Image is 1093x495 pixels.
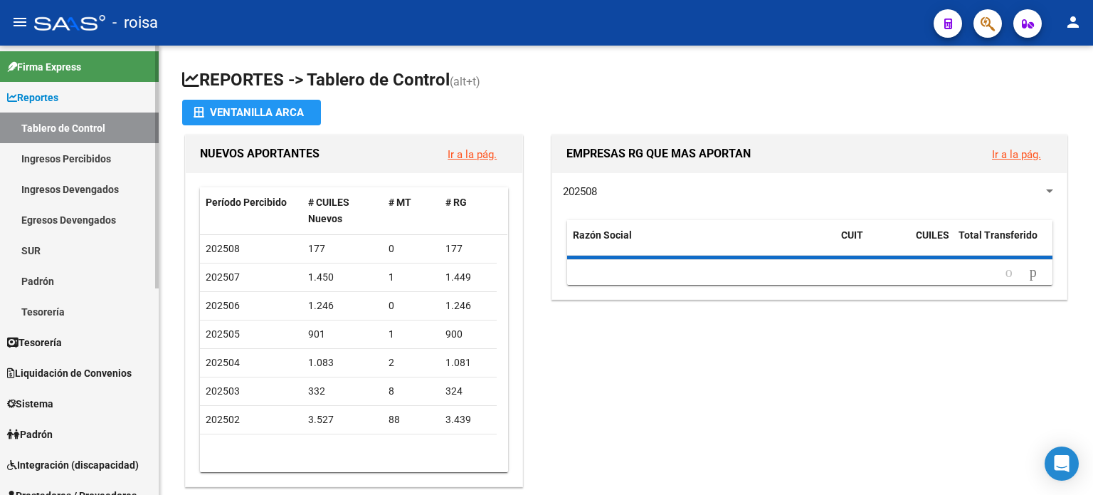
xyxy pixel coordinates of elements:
span: 202502 [206,414,240,425]
span: (alt+t) [450,75,480,88]
div: 177 [308,241,378,257]
span: Tesorería [7,335,62,350]
div: 332 [308,383,378,400]
span: Liquidación de Convenios [7,365,132,381]
div: 177 [445,241,491,257]
span: Razón Social [573,229,632,241]
span: Integración (discapacidad) [7,457,139,473]
span: CUILES [916,229,949,241]
div: 1.246 [308,298,378,314]
datatable-header-cell: CUIT [835,220,910,267]
button: Ventanilla ARCA [182,100,321,125]
button: Ir a la pág. [981,141,1052,167]
div: 3.527 [308,412,378,428]
span: # MT [389,197,411,208]
datatable-header-cell: Período Percibido [200,187,302,234]
span: Padrón [7,427,53,442]
div: 0 [389,241,434,257]
datatable-header-cell: CUILES [910,220,953,267]
datatable-header-cell: # CUILES Nuevos [302,187,384,234]
span: 202508 [563,185,597,198]
span: 202503 [206,385,240,397]
div: 3.439 [445,412,491,428]
a: Ir a la pág. [992,148,1041,161]
div: 900 [445,326,491,343]
div: 1 [389,326,434,343]
div: 88 [389,412,434,428]
span: Total Transferido [959,229,1037,241]
span: Reportes [7,90,58,105]
div: Ventanilla ARCA [194,100,310,125]
span: NUEVOS APORTANTES [200,147,320,160]
div: 1.449 [445,269,491,286]
span: Período Percibido [206,197,287,208]
datatable-header-cell: # MT [383,187,440,234]
div: 1.246 [445,298,491,314]
span: Sistema [7,396,53,412]
div: 901 [308,326,378,343]
div: 0 [389,298,434,314]
a: go to next page [1023,265,1043,281]
button: Ir a la pág. [436,141,508,167]
a: go to previous page [999,265,1019,281]
div: 8 [389,383,434,400]
mat-icon: person [1065,14,1082,31]
span: Firma Express [7,59,81,75]
span: 202507 [206,271,240,283]
div: 324 [445,383,491,400]
span: 202508 [206,243,240,254]
span: 202506 [206,300,240,311]
datatable-header-cell: # RG [440,187,497,234]
span: 202505 [206,328,240,340]
span: # RG [445,197,467,208]
div: 2 [389,355,434,371]
div: 1.083 [308,355,378,371]
a: Ir a la pág. [448,148,497,161]
span: 202504 [206,357,240,368]
div: 1 [389,269,434,286]
div: 1.081 [445,355,491,371]
div: Open Intercom Messenger [1045,447,1079,481]
mat-icon: menu [11,14,28,31]
datatable-header-cell: Total Transferido [953,220,1052,267]
div: 1.450 [308,269,378,286]
span: EMPRESAS RG QUE MAS APORTAN [566,147,751,160]
h1: REPORTES -> Tablero de Control [182,68,1070,93]
span: # CUILES Nuevos [308,197,349,224]
span: - roisa [112,7,158,38]
span: CUIT [841,229,863,241]
datatable-header-cell: Razón Social [567,220,835,267]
